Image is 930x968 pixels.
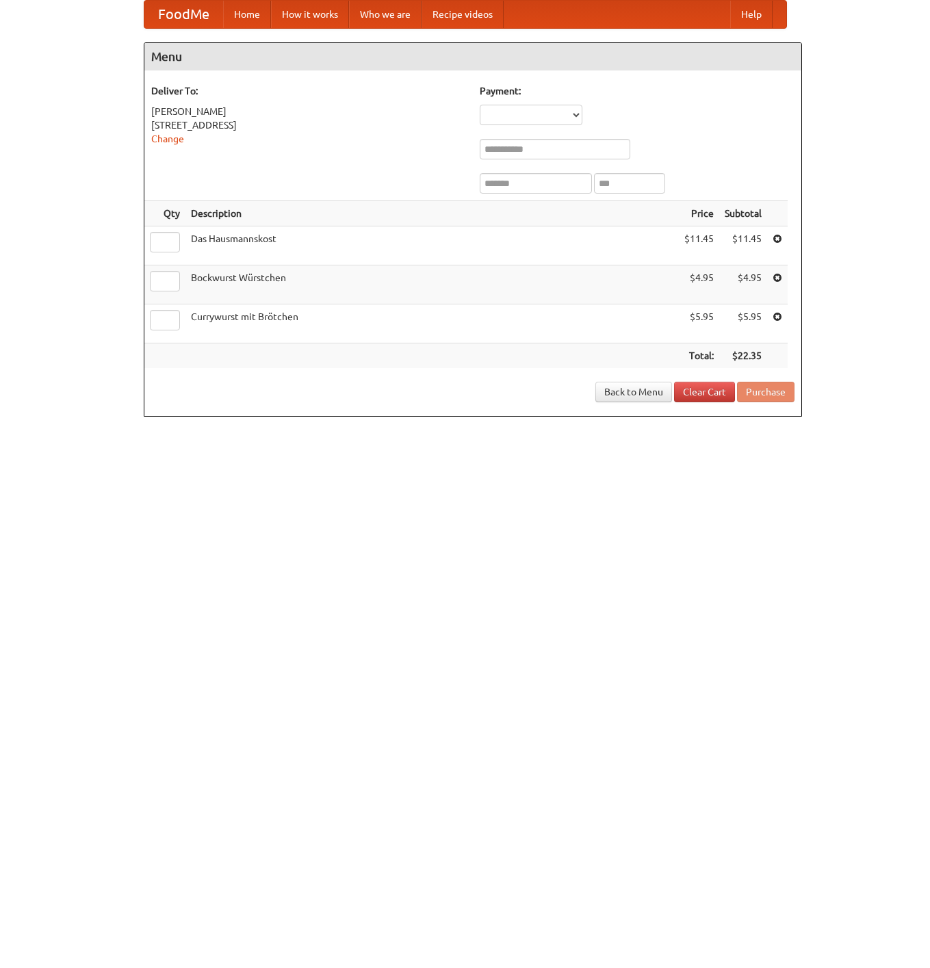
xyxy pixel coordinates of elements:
[151,118,466,132] div: [STREET_ADDRESS]
[185,201,679,226] th: Description
[719,201,767,226] th: Subtotal
[349,1,422,28] a: Who we are
[144,1,223,28] a: FoodMe
[144,43,801,70] h4: Menu
[151,133,184,144] a: Change
[679,304,719,343] td: $5.95
[595,382,672,402] a: Back to Menu
[271,1,349,28] a: How it works
[719,226,767,265] td: $11.45
[151,105,466,118] div: [PERSON_NAME]
[674,382,735,402] a: Clear Cart
[480,84,795,98] h5: Payment:
[719,265,767,304] td: $4.95
[185,265,679,304] td: Bockwurst Würstchen
[679,343,719,369] th: Total:
[679,201,719,226] th: Price
[679,265,719,304] td: $4.95
[737,382,795,402] button: Purchase
[719,304,767,343] td: $5.95
[185,304,679,343] td: Currywurst mit Brötchen
[223,1,271,28] a: Home
[144,201,185,226] th: Qty
[730,1,773,28] a: Help
[151,84,466,98] h5: Deliver To:
[422,1,504,28] a: Recipe videos
[185,226,679,265] td: Das Hausmannskost
[719,343,767,369] th: $22.35
[679,226,719,265] td: $11.45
